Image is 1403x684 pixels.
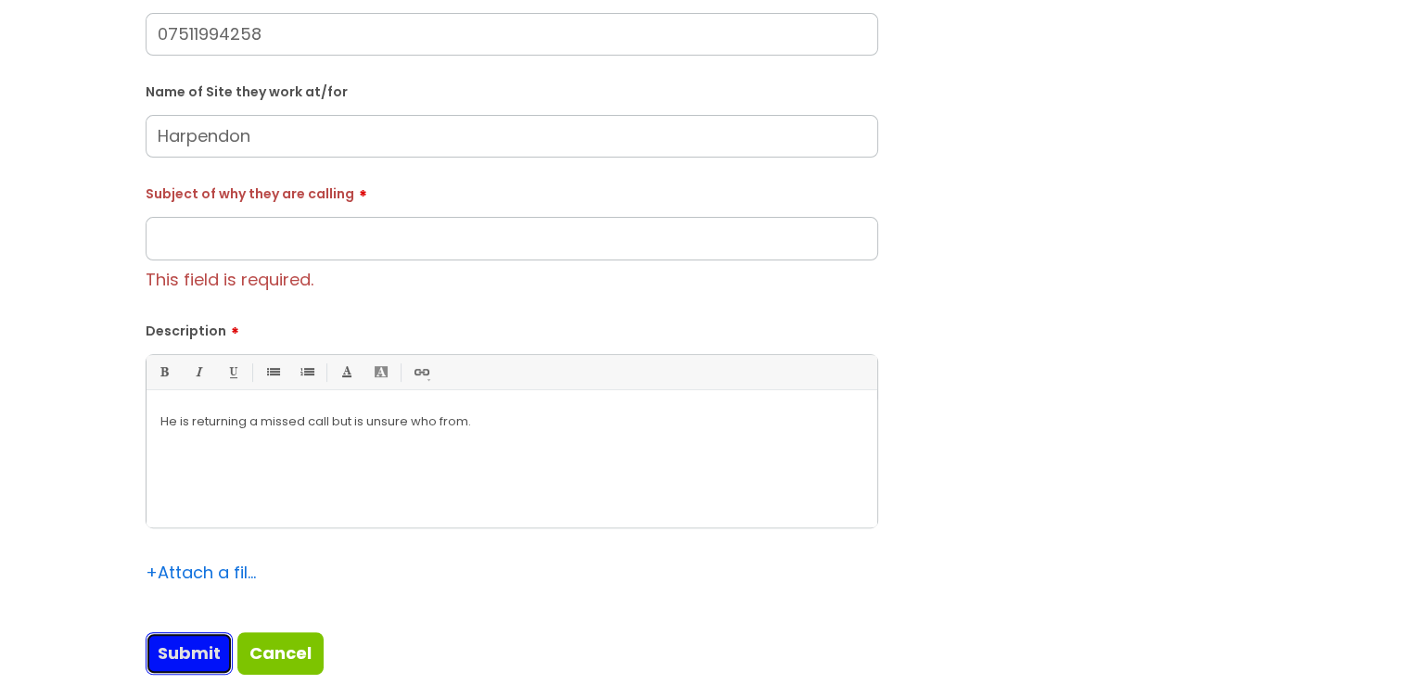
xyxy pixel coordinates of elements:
input: Submit [146,632,233,675]
a: Link [409,361,432,384]
label: Subject of why they are calling [146,180,878,202]
a: Underline(Ctrl-U) [221,361,244,384]
label: Name of Site they work at/for [146,81,878,100]
a: • Unordered List (Ctrl-Shift-7) [261,361,284,384]
a: Cancel [237,632,324,675]
a: Font Color [335,361,358,384]
p: He is returning a missed call but is unsure who from. [160,413,863,430]
a: Back Color [369,361,392,384]
label: Description [146,317,878,339]
div: This field is required. [146,260,878,295]
a: Italic (Ctrl-I) [186,361,210,384]
div: Attach a file [146,558,257,588]
a: Bold (Ctrl-B) [152,361,175,384]
a: 1. Ordered List (Ctrl-Shift-8) [295,361,318,384]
